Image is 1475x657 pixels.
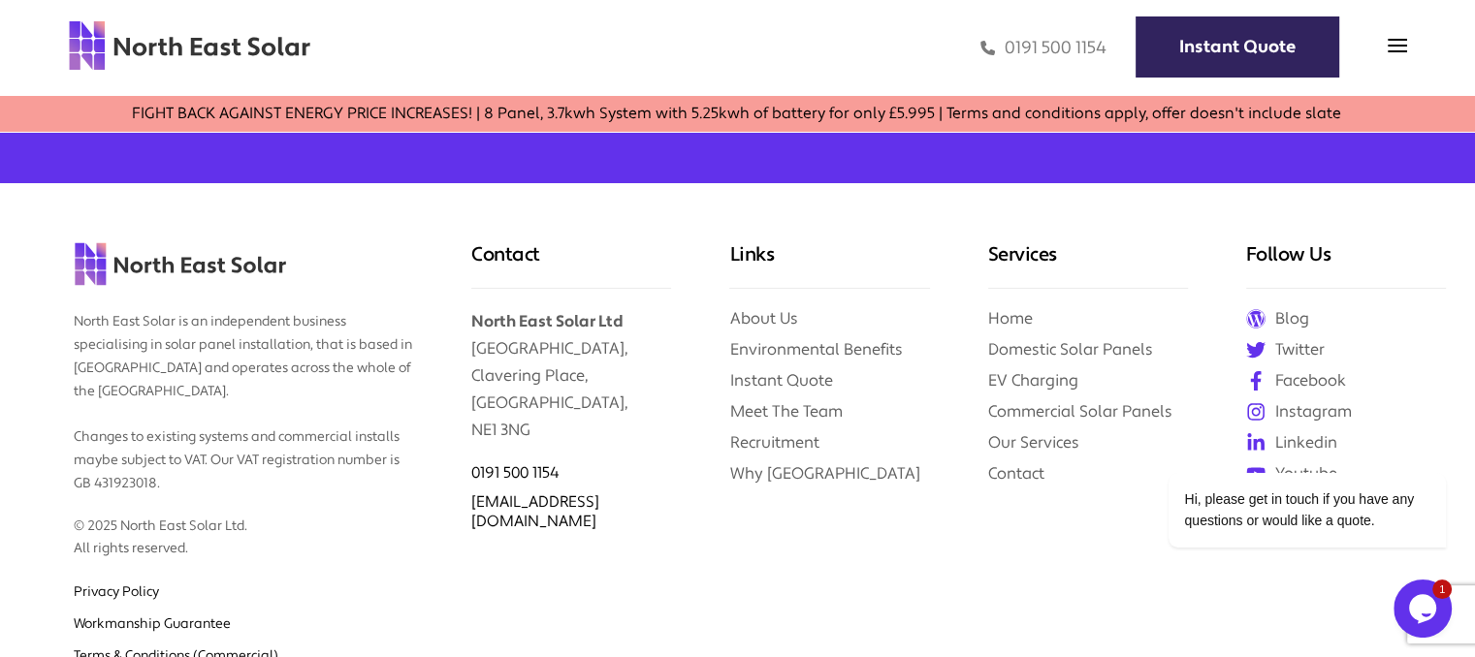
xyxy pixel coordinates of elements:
[1136,16,1339,78] a: Instant Quote
[980,37,995,59] img: phone icon
[471,241,671,289] h3: Contact
[471,463,560,483] a: 0191 500 1154
[1106,297,1456,570] iframe: chat widget
[988,370,1078,391] a: EV Charging
[980,37,1106,59] a: 0191 500 1154
[471,289,671,444] p: [GEOGRAPHIC_DATA], Clavering Place, [GEOGRAPHIC_DATA], NE1 3NG
[729,463,919,484] a: Why [GEOGRAPHIC_DATA]
[729,308,797,328] a: About Us
[988,432,1079,453] a: Our Services
[471,311,623,331] b: North East Solar Ltd
[74,292,413,495] p: North East Solar is an independent business specialising in solar panel installation, that is bas...
[1246,241,1446,289] h3: Follow Us
[74,241,287,287] img: north east solar logo
[988,241,1188,289] h3: Services
[988,463,1044,484] a: Contact
[471,492,599,531] a: [EMAIL_ADDRESS][DOMAIN_NAME]
[74,615,231,633] a: Workmanship Guarantee
[1388,36,1407,55] img: menu icon
[74,583,159,601] a: Privacy Policy
[729,432,818,453] a: Recruitment
[68,19,311,72] img: north east solar logo
[988,401,1172,422] a: Commercial Solar Panels
[1394,579,1456,638] iframe: chat widget
[729,339,902,360] a: Environmental Benefits
[988,308,1033,328] a: Home
[988,339,1153,360] a: Domestic Solar Panels
[729,241,929,289] h3: Links
[729,401,842,422] a: Meet The Team
[74,496,413,562] p: © 2025 North East Solar Ltd. All rights reserved.
[729,370,832,391] a: Instant Quote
